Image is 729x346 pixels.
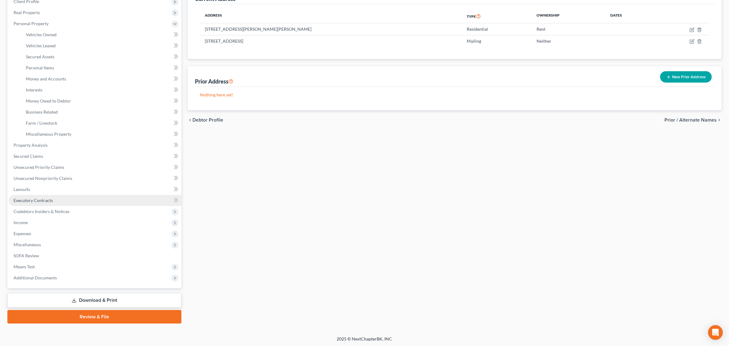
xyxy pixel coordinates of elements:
td: [STREET_ADDRESS][PERSON_NAME][PERSON_NAME] [200,23,462,35]
span: Money and Accounts [26,76,66,81]
a: SOFA Review [9,250,181,261]
td: Mailing [462,35,532,47]
a: Money and Accounts [21,73,181,84]
button: Prior / Alternate Names chevron_right [664,118,722,122]
span: Income [14,220,28,225]
a: Property Analysis [9,140,181,151]
span: Unsecured Nonpriority Claims [14,176,72,181]
span: Business Related [26,109,58,115]
a: Vehicles Owned [21,29,181,40]
span: SOFA Review [14,253,39,258]
td: Rent [532,23,606,35]
th: Type [462,9,532,23]
span: Personal Property [14,21,49,26]
span: Debtor Profile [192,118,223,122]
a: Secured Assets [21,51,181,62]
span: Miscellaneous [14,242,41,247]
span: Means Test [14,264,35,269]
span: Farm / Livestock [26,120,57,126]
span: Expenses [14,231,31,236]
button: New Prior Address [660,71,712,83]
th: Address [200,9,462,23]
span: Prior / Alternate Names [664,118,717,122]
span: Property Analysis [14,142,48,148]
span: Miscellaneous Property [26,131,71,137]
a: Executory Contracts [9,195,181,206]
span: Secured Claims [14,154,43,159]
div: Open Intercom Messenger [708,325,723,340]
a: Unsecured Priority Claims [9,162,181,173]
a: Miscellaneous Property [21,129,181,140]
span: Real Property [14,10,40,15]
a: Money Owed to Debtor [21,95,181,107]
span: Money Owed to Debtor [26,98,71,103]
a: Download & Print [7,293,181,308]
a: Farm / Livestock [21,118,181,129]
td: Neither [532,35,606,47]
p: Nothing here yet! [200,92,709,98]
a: Secured Claims [9,151,181,162]
a: Vehicles Leased [21,40,181,51]
a: Lawsuits [9,184,181,195]
span: Lawsuits [14,187,30,192]
span: Additional Documents [14,275,57,280]
i: chevron_right [717,118,722,122]
span: Personal Items [26,65,54,70]
span: Vehicles Leased [26,43,56,48]
span: Executory Contracts [14,198,53,203]
div: Prior Address [195,78,233,85]
a: Interests [21,84,181,95]
a: Personal Items [21,62,181,73]
button: chevron_left Debtor Profile [188,118,223,122]
a: Business Related [21,107,181,118]
span: Interests [26,87,42,92]
span: Codebtors Insiders & Notices [14,209,69,214]
td: Residential [462,23,532,35]
a: Unsecured Nonpriority Claims [9,173,181,184]
span: Secured Assets [26,54,54,59]
td: [STREET_ADDRESS] [200,35,462,47]
th: Dates [606,9,654,23]
th: Ownership [532,9,606,23]
span: Vehicles Owned [26,32,57,37]
span: Unsecured Priority Claims [14,165,64,170]
i: chevron_left [188,118,192,122]
a: Review & File [7,310,181,324]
